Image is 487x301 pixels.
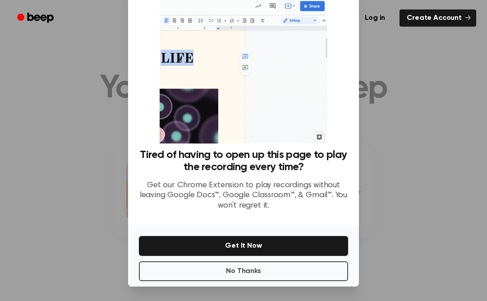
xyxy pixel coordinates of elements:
[139,181,348,211] p: Get our Chrome Extension to play recordings without leaving Google Docs™, Google Classroom™, & Gm...
[356,8,394,28] a: Log in
[11,9,62,27] a: Beep
[400,9,476,27] a: Create Account
[139,261,348,281] button: No Thanks
[139,236,348,256] button: Get It Now
[139,149,348,173] h3: Tired of having to open up this page to play the recording every time?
